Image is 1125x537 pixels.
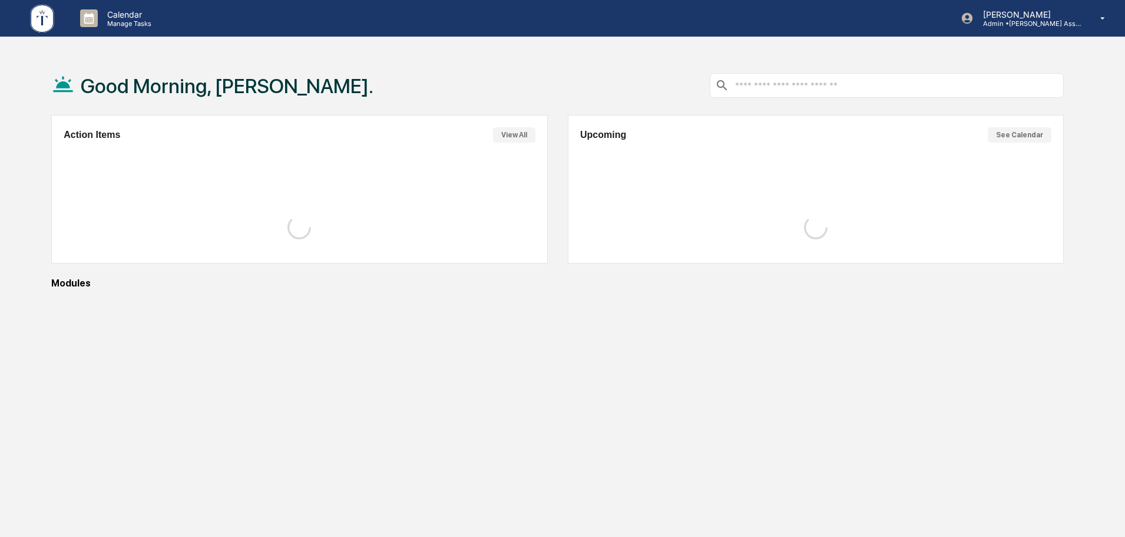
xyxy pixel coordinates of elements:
[81,74,373,98] h1: Good Morning, [PERSON_NAME].
[493,127,535,143] button: View All
[51,278,1064,289] div: Modules
[98,9,157,19] p: Calendar
[974,19,1083,28] p: Admin • [PERSON_NAME] Asset Management LLC
[98,19,157,28] p: Manage Tasks
[974,9,1083,19] p: [PERSON_NAME]
[580,130,626,140] h2: Upcoming
[28,2,57,35] img: logo
[988,127,1051,143] button: See Calendar
[64,130,120,140] h2: Action Items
